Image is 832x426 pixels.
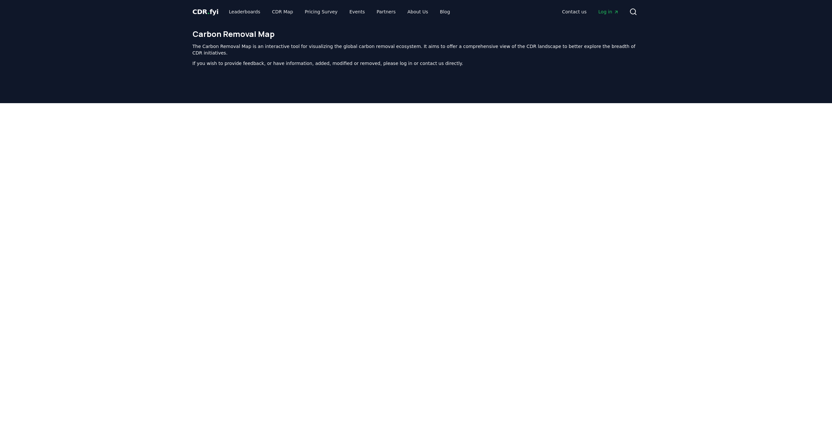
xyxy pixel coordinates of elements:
h1: Carbon Removal Map [193,29,640,39]
span: . [207,8,210,16]
a: Pricing Survey [299,6,343,18]
p: If you wish to provide feedback, or have information, added, modified or removed, please log in o... [193,60,640,67]
a: Events [344,6,370,18]
a: CDR Map [267,6,298,18]
a: Blog [435,6,455,18]
a: CDR.fyi [193,7,219,16]
a: Log in [593,6,624,18]
span: Log in [598,8,619,15]
nav: Main [557,6,624,18]
nav: Main [224,6,455,18]
span: CDR fyi [193,8,219,16]
a: Contact us [557,6,592,18]
a: Leaderboards [224,6,265,18]
a: About Us [402,6,433,18]
a: Partners [371,6,401,18]
p: The Carbon Removal Map is an interactive tool for visualizing the global carbon removal ecosystem... [193,43,640,56]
